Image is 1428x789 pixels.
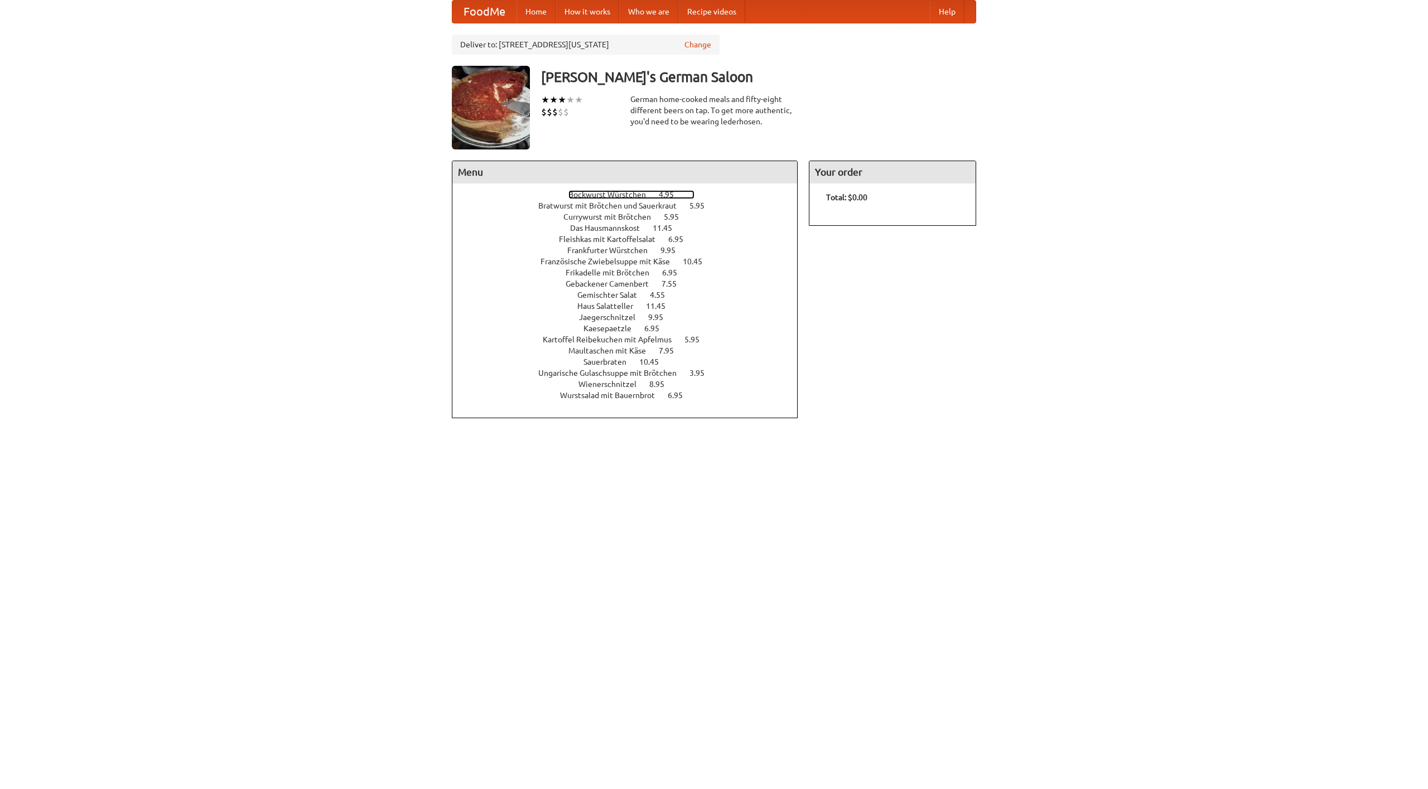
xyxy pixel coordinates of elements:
[583,324,643,333] span: Kaesepaetzle
[659,190,685,199] span: 4.95
[567,246,659,255] span: Frankfurter Würstchen
[579,313,684,322] a: Jaegerschnitzel 9.95
[568,346,657,355] span: Maultaschen mit Käse
[684,39,711,50] a: Change
[577,291,686,299] a: Gemischter Salat 4.55
[566,268,698,277] a: Frikadelle mit Brötchen 6.95
[568,190,694,199] a: Bockwurst Würstchen 4.95
[659,346,685,355] span: 7.95
[559,235,667,244] span: Fleishkas mit Kartoffelsalat
[567,246,696,255] a: Frankfurter Würstchen 9.95
[517,1,556,23] a: Home
[579,313,647,322] span: Jaegerschnitzel
[543,335,720,344] a: Kartoffel Reibekuchen mit Apfelmus 5.95
[452,161,797,183] h4: Menu
[646,302,677,311] span: 11.45
[662,279,688,288] span: 7.55
[560,391,703,400] a: Wurstsalad mit Bauernbrot 6.95
[578,380,648,389] span: Wienerschnitzel
[678,1,745,23] a: Recipe videos
[649,380,676,389] span: 8.95
[552,106,558,118] li: $
[648,313,674,322] span: 9.95
[563,212,699,221] a: Currywurst mit Brötchen 5.95
[452,35,720,55] div: Deliver to: [STREET_ADDRESS][US_STATE]
[578,380,685,389] a: Wienerschnitzel 8.95
[583,324,680,333] a: Kaesepaetzle 6.95
[560,391,666,400] span: Wurstsalad mit Bauernbrot
[538,201,725,210] a: Bratwurst mit Brötchen und Sauerkraut 5.95
[570,224,651,233] span: Das Hausmannskost
[543,335,683,344] span: Kartoffel Reibekuchen mit Apfelmus
[568,346,694,355] a: Maultaschen mit Käse 7.95
[650,291,676,299] span: 4.55
[541,106,547,118] li: $
[538,201,688,210] span: Bratwurst mit Brötchen und Sauerkraut
[826,193,867,202] b: Total: $0.00
[662,268,688,277] span: 6.95
[577,302,686,311] a: Haus Salatteller 11.45
[664,212,690,221] span: 5.95
[566,279,697,288] a: Gebackener Camenbert 7.55
[541,66,976,88] h3: [PERSON_NAME]'s German Saloon
[668,235,694,244] span: 6.95
[660,246,687,255] span: 9.95
[566,279,660,288] span: Gebackener Camenbert
[568,190,657,199] span: Bockwurst Würstchen
[549,94,558,106] li: ★
[538,369,725,377] a: Ungarische Gulaschsuppe mit Brötchen 3.95
[563,212,662,221] span: Currywurst mit Brötchen
[639,357,670,366] span: 10.45
[559,235,704,244] a: Fleishkas mit Kartoffelsalat 6.95
[570,224,693,233] a: Das Hausmannskost 11.45
[689,369,716,377] span: 3.95
[575,94,583,106] li: ★
[452,66,530,149] img: angular.jpg
[683,257,713,266] span: 10.45
[930,1,964,23] a: Help
[538,369,688,377] span: Ungarische Gulaschsuppe mit Brötchen
[653,224,683,233] span: 11.45
[809,161,976,183] h4: Your order
[668,391,694,400] span: 6.95
[619,1,678,23] a: Who we are
[541,257,681,266] span: Französische Zwiebelsuppe mit Käse
[630,94,798,127] div: German home-cooked meals and fifty-eight different beers on tap. To get more authentic, you'd nee...
[541,94,549,106] li: ★
[558,106,563,118] li: $
[577,291,648,299] span: Gemischter Salat
[583,357,679,366] a: Sauerbraten 10.45
[541,257,723,266] a: Französische Zwiebelsuppe mit Käse 10.45
[566,268,660,277] span: Frikadelle mit Brötchen
[556,1,619,23] a: How it works
[689,201,716,210] span: 5.95
[558,94,566,106] li: ★
[547,106,552,118] li: $
[644,324,670,333] span: 6.95
[583,357,638,366] span: Sauerbraten
[577,302,644,311] span: Haus Salatteller
[684,335,711,344] span: 5.95
[566,94,575,106] li: ★
[563,106,569,118] li: $
[452,1,517,23] a: FoodMe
